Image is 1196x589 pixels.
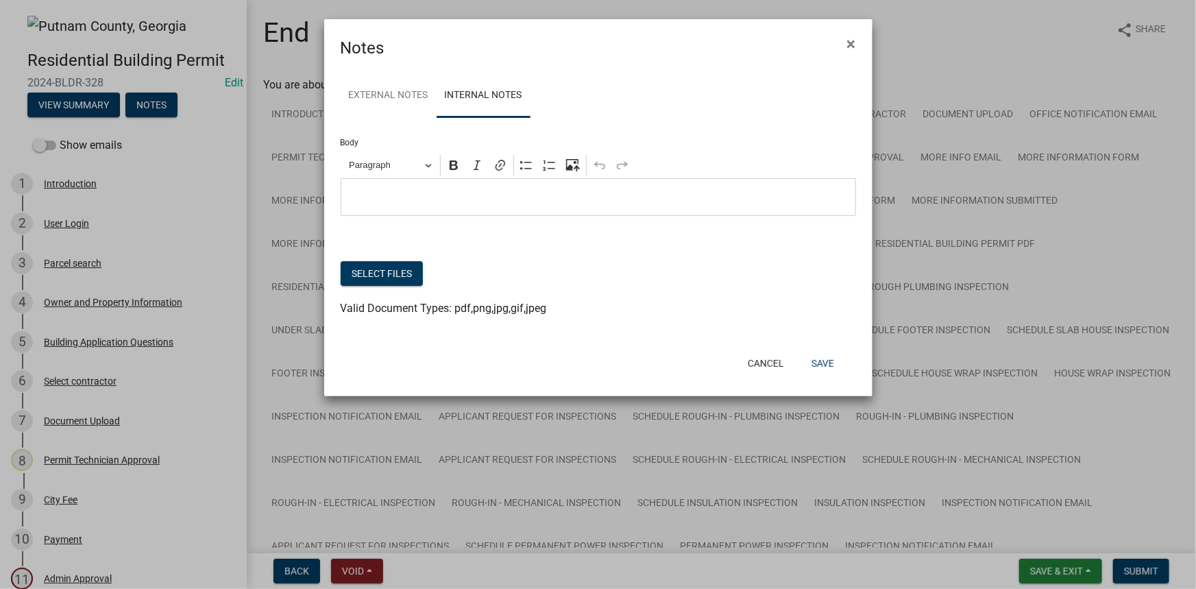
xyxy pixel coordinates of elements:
[341,302,547,315] span: Valid Document Types: pdf,png,jpg,gif,jpeg
[341,178,856,216] div: Editor editing area: main. Press Alt+0 for help.
[737,351,795,376] button: Cancel
[343,155,437,176] button: Paragraph, Heading
[349,157,420,173] span: Paragraph
[847,34,856,53] span: ×
[836,25,867,63] button: Close
[341,152,856,178] div: Editor toolbar
[801,351,845,376] button: Save
[341,261,423,286] button: Select files
[341,139,359,147] label: Body
[341,36,385,60] h4: Notes
[437,74,530,118] a: Internal Notes
[341,74,437,118] a: External Notes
